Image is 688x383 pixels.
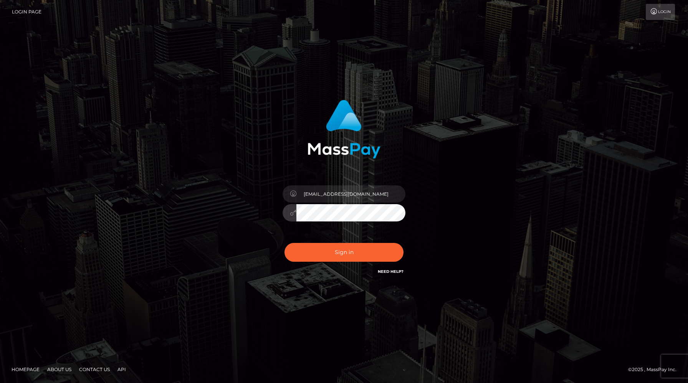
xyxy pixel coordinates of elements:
[378,269,404,274] a: Need Help?
[308,100,380,158] img: MassPay Login
[296,185,405,203] input: Username...
[114,363,129,375] a: API
[12,4,41,20] a: Login Page
[628,365,682,374] div: © 2025 , MassPay Inc.
[44,363,74,375] a: About Us
[646,4,675,20] a: Login
[284,243,404,262] button: Sign in
[8,363,43,375] a: Homepage
[76,363,113,375] a: Contact Us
